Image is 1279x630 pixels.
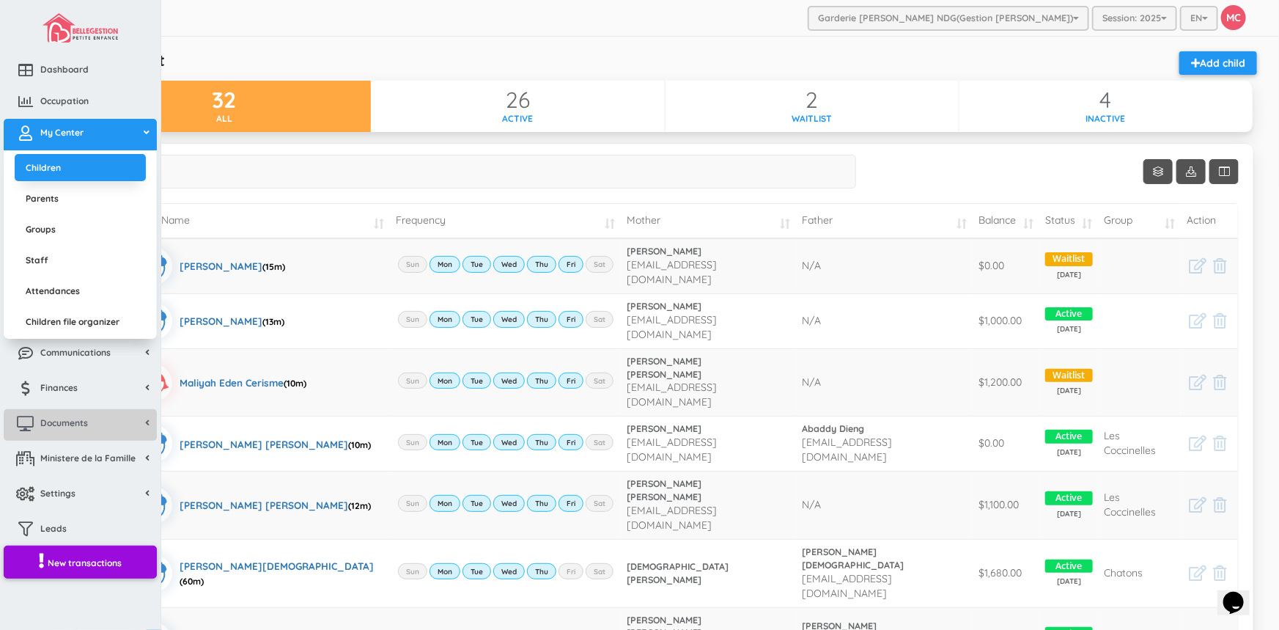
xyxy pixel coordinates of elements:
a: [PERSON_NAME] [PERSON_NAME](12m) [136,487,371,524]
td: Les Coccinelles [1099,471,1182,539]
a: [PERSON_NAME] [PERSON_NAME](10m) [136,425,371,462]
span: Ministere de la Famille [40,452,136,464]
td: Mother: activate to sort column ascending [621,204,796,238]
td: $0.00 [973,238,1040,293]
span: [EMAIL_ADDRESS][DOMAIN_NAME] [803,436,893,464]
label: Mon [430,311,460,327]
a: [PERSON_NAME] [627,300,790,313]
label: Fri [559,563,583,579]
a: Abaddy Dieng [803,422,967,436]
a: [PERSON_NAME] [PERSON_NAME] [627,355,790,381]
a: Communications [4,339,157,370]
label: Sun [398,434,427,450]
label: Sat [586,434,613,450]
a: [PERSON_NAME][DEMOGRAPHIC_DATA](60m) [136,555,384,592]
div: 26 [371,88,664,112]
td: Balance: activate to sort column ascending [973,204,1040,238]
a: Children [15,154,146,181]
span: [EMAIL_ADDRESS][DOMAIN_NAME] [803,572,893,600]
a: Attendances [15,277,146,304]
a: Settings [4,480,157,511]
label: Thu [527,495,556,511]
a: [DEMOGRAPHIC_DATA][PERSON_NAME] [627,560,790,587]
label: Thu [527,373,556,389]
span: [DATE] [1045,386,1092,396]
label: Tue [462,373,491,389]
label: Wed [493,434,525,450]
a: My Center [4,119,157,150]
div: 4 [959,88,1253,112]
span: [DATE] [1045,447,1092,458]
a: Ministere de la Famille [4,444,157,476]
label: Mon [430,434,460,450]
label: Tue [462,434,491,450]
label: Thu [527,434,556,450]
label: Sun [398,311,427,327]
div: [PERSON_NAME] [180,248,285,285]
span: Active [1045,307,1092,321]
td: $1,100.00 [973,471,1040,539]
label: Fri [559,373,583,389]
div: Active [371,112,664,125]
span: My Center [40,126,84,139]
label: Sun [398,256,427,272]
iframe: chat widget [1217,571,1264,615]
label: Wed [493,495,525,511]
td: Father: activate to sort column ascending [797,204,973,238]
td: N/A [797,471,973,539]
label: Wed [493,563,525,579]
label: Fri [559,434,583,450]
label: Sat [586,563,613,579]
div: [PERSON_NAME] [180,303,284,340]
a: Parents [15,185,146,212]
label: Tue [462,311,491,327]
input: Search... [92,155,856,188]
div: 2 [666,88,959,112]
span: [EMAIL_ADDRESS][DOMAIN_NAME] [627,436,717,464]
td: Les Coccinelles [1099,416,1182,471]
td: N/A [797,348,973,417]
span: (12m) [348,500,371,511]
label: Tue [462,495,491,511]
td: Status: activate to sort column ascending [1039,204,1098,238]
td: N/A [797,293,973,348]
span: [DATE] [1045,576,1092,587]
a: Finances [4,374,157,406]
td: Group: activate to sort column ascending [1099,204,1182,238]
a: Leads [4,515,157,546]
span: [DATE] [1045,509,1092,519]
td: $1,680.00 [973,539,1040,607]
label: Wed [493,256,525,272]
td: Chatons [1099,539,1182,607]
span: Settings [40,487,75,499]
label: Sun [398,563,427,579]
td: Frequency: activate to sort column ascending [390,204,621,238]
label: Wed [493,311,525,327]
div: All [77,112,371,125]
label: Mon [430,495,460,511]
span: [DATE] [1045,270,1092,280]
span: Dashboard [40,63,89,76]
label: Sat [586,256,613,272]
td: Action [1181,204,1238,238]
label: Tue [462,256,491,272]
span: [EMAIL_ADDRESS][DOMAIN_NAME] [627,381,717,409]
span: Leads [40,522,67,535]
label: Mon [430,373,460,389]
span: New transactions [48,557,122,569]
label: Thu [527,311,556,327]
span: [DATE] [1045,324,1092,334]
span: (10m) [348,439,371,450]
a: Occupation [4,87,157,119]
td: Child Name: activate to sort column ascending [130,204,390,238]
td: $0.00 [973,416,1040,471]
a: Add child [1179,51,1257,75]
a: Groups [15,216,146,243]
td: N/A [797,238,973,293]
label: Fri [559,495,583,511]
img: image [43,13,117,43]
label: Wed [493,373,525,389]
span: [EMAIL_ADDRESS][DOMAIN_NAME] [627,258,717,286]
label: Sun [398,373,427,389]
td: $1,000.00 [973,293,1040,348]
